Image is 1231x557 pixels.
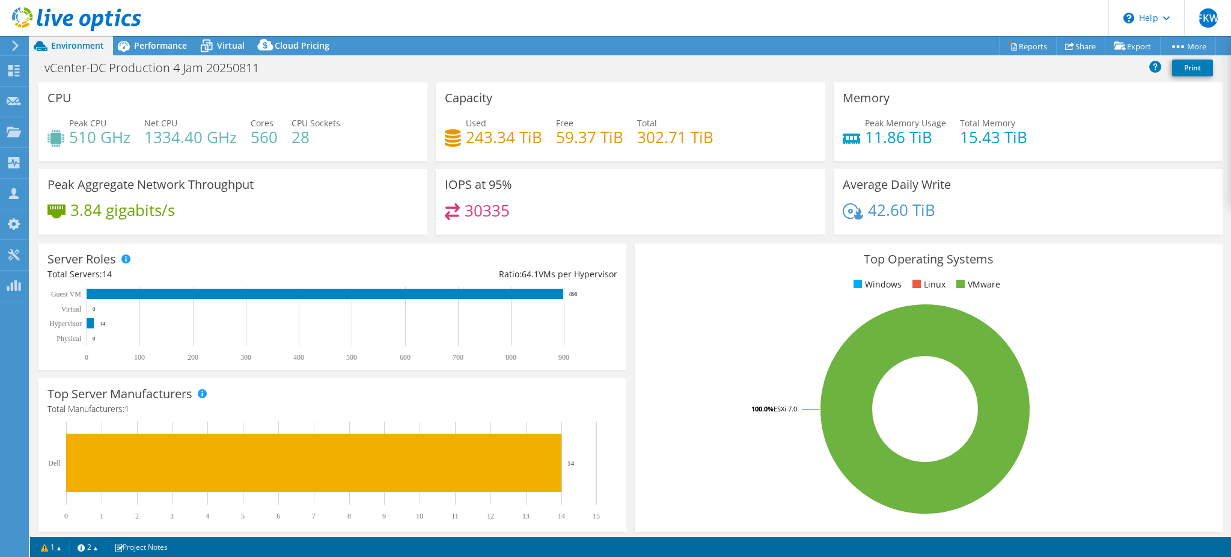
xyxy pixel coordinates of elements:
[999,37,1057,55] a: Reports
[124,403,129,414] span: 1
[466,131,542,144] h4: 243.34 TiB
[275,40,329,51] span: Cloud Pricing
[558,353,569,362] text: 900
[851,278,902,291] li: Windows
[144,117,177,129] span: Net CPU
[466,117,486,129] span: Used
[51,40,104,51] span: Environment
[240,353,251,362] text: 300
[909,278,945,291] li: Linux
[522,512,530,520] text: 13
[39,61,278,75] h1: vCenter-DC Production 4 Jam 20250811
[506,353,516,362] text: 800
[960,117,1015,129] span: Total Memory
[49,319,82,328] text: Hypervisor
[569,291,578,297] text: 898
[953,278,1000,291] li: VMware
[292,131,340,144] h4: 28
[558,512,565,520] text: 14
[1105,37,1161,55] a: Export
[593,512,600,520] text: 15
[382,512,386,520] text: 9
[292,117,340,129] span: CPU Sockets
[332,268,617,281] div: Ratio: VMs per Hypervisor
[276,512,280,520] text: 6
[69,540,106,555] a: 2
[144,131,237,144] h4: 1334.40 GHz
[70,203,175,217] h4: 3.84 gigabits/s
[47,387,192,401] h3: Top Server Manufacturers
[465,204,510,217] h4: 30335
[451,512,459,520] text: 11
[1160,37,1216,55] a: More
[100,512,103,520] text: 1
[637,131,713,144] h4: 302.71 TiB
[69,117,106,129] span: Peak CPU
[346,353,357,362] text: 500
[522,268,539,280] span: 64.1
[47,268,332,281] div: Total Servers:
[134,353,145,362] text: 100
[170,512,174,520] text: 3
[57,334,81,343] text: Physical
[843,178,951,191] h3: Average Daily Write
[865,117,946,129] span: Peak Memory Usage
[32,540,70,555] a: 1
[1172,60,1213,76] a: Print
[61,305,82,313] text: Virtual
[69,131,130,144] h4: 510 GHz
[93,336,96,342] text: 0
[644,253,1214,266] h3: Top Operating Systems
[400,353,411,362] text: 600
[556,117,573,129] span: Free
[416,512,423,520] text: 10
[47,253,116,266] h3: Server Roles
[567,460,575,467] text: 14
[188,353,198,362] text: 200
[751,404,774,413] tspan: 100.0%
[47,402,617,416] h4: Total Manufacturers:
[637,117,657,129] span: Total
[47,178,254,191] h3: Peak Aggregate Network Throughput
[100,321,106,327] text: 14
[960,131,1027,144] h4: 15.43 TiB
[48,459,61,467] text: Dell
[1056,37,1105,55] a: Share
[445,91,492,105] h3: Capacity
[1123,13,1134,23] svg: \n
[51,290,81,298] text: Guest VM
[134,40,187,51] span: Performance
[843,91,890,105] h3: Memory
[217,40,245,51] span: Virtual
[556,131,623,144] h4: 59.37 TiB
[1199,8,1218,28] span: FKW
[64,512,68,520] text: 0
[251,117,273,129] span: Cores
[206,512,209,520] text: 4
[487,512,494,520] text: 12
[93,306,96,312] text: 0
[293,353,304,362] text: 400
[312,512,316,520] text: 7
[85,353,88,362] text: 0
[241,512,245,520] text: 5
[347,512,351,520] text: 8
[453,353,463,362] text: 700
[135,512,139,520] text: 2
[774,404,797,413] tspan: ESXi 7.0
[106,540,176,555] a: Project Notes
[47,91,72,105] h3: CPU
[868,203,935,217] h4: 42.60 TiB
[445,178,512,191] h3: IOPS at 95%
[251,131,278,144] h4: 560
[102,268,112,280] span: 14
[865,131,946,144] h4: 11.86 TiB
